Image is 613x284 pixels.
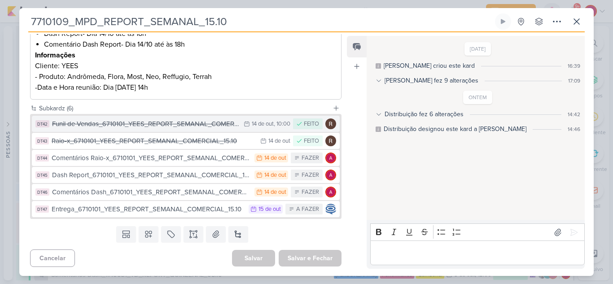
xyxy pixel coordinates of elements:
div: Comentários Raio-x_6710101_YEES_REPORT_SEMANAL_COMERCIAL_15.10 [52,153,250,163]
div: Entrega_6710101_YEES_REPORT_SEMANAL_COMERCIAL_15.10 [52,204,244,214]
div: [PERSON_NAME] fez 9 alterações [385,76,478,85]
div: 14 de out [264,189,286,195]
li: Comentário Dash Report- Dia 14/10 até às 18h [44,39,337,50]
p: Cliente: YEES [35,61,337,71]
img: Rafael Dornelles [325,118,336,129]
div: FEITO [304,120,319,129]
div: Subkardz (6) [39,104,329,113]
div: FAZER [302,154,319,163]
div: Este log é visível à todos no kard [376,127,381,132]
input: Kard Sem Título [28,13,493,30]
div: 16:39 [568,62,580,70]
button: DT45 Dash Report_6710101_YEES_REPORT_SEMANAL_COMERCIAL_15.10 14 de out FAZER [32,167,340,183]
div: Editor toolbar [370,223,585,241]
div: FAZER [302,188,319,197]
div: 14 de out [264,172,286,178]
div: DT47 [35,205,49,213]
div: FEITO [304,137,319,146]
div: 17:09 [568,77,580,85]
div: Isabella criou este kard [384,61,475,70]
div: DT46 [35,188,49,196]
button: DT43 Raio-x_6710101_YEES_REPORT_SEMANAL_COMERCIAL_15.10 14 de out FEITO [32,133,340,149]
div: DT45 [35,171,49,179]
div: 14:42 [568,110,580,118]
div: Raio-x_6710101_YEES_REPORT_SEMANAL_COMERCIAL_15.10 [52,136,256,146]
div: Editor editing area: main [370,240,585,265]
button: Cancelar [30,249,75,267]
p: - Produto: Andrômeda, Flora, Most, Neo, Reffugio, Terrah [35,71,337,82]
p: -Data e Hora reunião: Dia [DATE] 14h [35,82,337,93]
li: Dash Report- Dia 14/10 até às 18h [44,28,337,39]
div: 14 de out [252,121,274,127]
div: Comentários Dash_6710101_YEES_REPORT_SEMANAL_COMERCIAL_15.10 [52,187,250,197]
div: 14:46 [568,125,580,133]
div: Dash Report_6710101_YEES_REPORT_SEMANAL_COMERCIAL_15.10 [52,170,250,180]
div: Funil de Vendas_6710101_YEES_REPORT_SEMANAL_COMERCIAL_15.10 [52,119,239,129]
button: DT42 Funil de Vendas_6710101_YEES_REPORT_SEMANAL_COMERCIAL_15.10 14 de out , 10:00 FEITO [32,116,340,132]
div: Este log é visível à todos no kard [376,63,381,69]
div: Distribuição designou este kard a Caroline [384,124,526,134]
div: 14 de out [264,155,286,161]
div: , 10:00 [274,121,290,127]
img: Caroline Traven De Andrade [325,204,336,214]
strong: Informações [35,51,75,60]
div: A FAZER [296,205,319,214]
div: DT42 [35,120,49,127]
img: Rafael Dornelles [325,135,336,146]
div: DT43 [35,137,49,144]
div: Ligar relógio [499,18,507,25]
button: DT46 Comentários Dash_6710101_YEES_REPORT_SEMANAL_COMERCIAL_15.10 14 de out FAZER [32,184,340,200]
div: DT44 [35,154,49,162]
button: DT44 Comentários Raio-x_6710101_YEES_REPORT_SEMANAL_COMERCIAL_15.10 14 de out FAZER [32,150,340,166]
button: DT47 Entrega_6710101_YEES_REPORT_SEMANAL_COMERCIAL_15.10 15 de out A FAZER [32,201,340,217]
img: Alessandra Gomes [325,153,336,163]
div: 14 de out [268,138,290,144]
div: 15 de out [258,206,281,212]
div: FAZER [302,171,319,180]
img: Alessandra Gomes [325,187,336,197]
img: Alessandra Gomes [325,170,336,180]
div: Distribuição fez 6 alterações [385,109,464,119]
